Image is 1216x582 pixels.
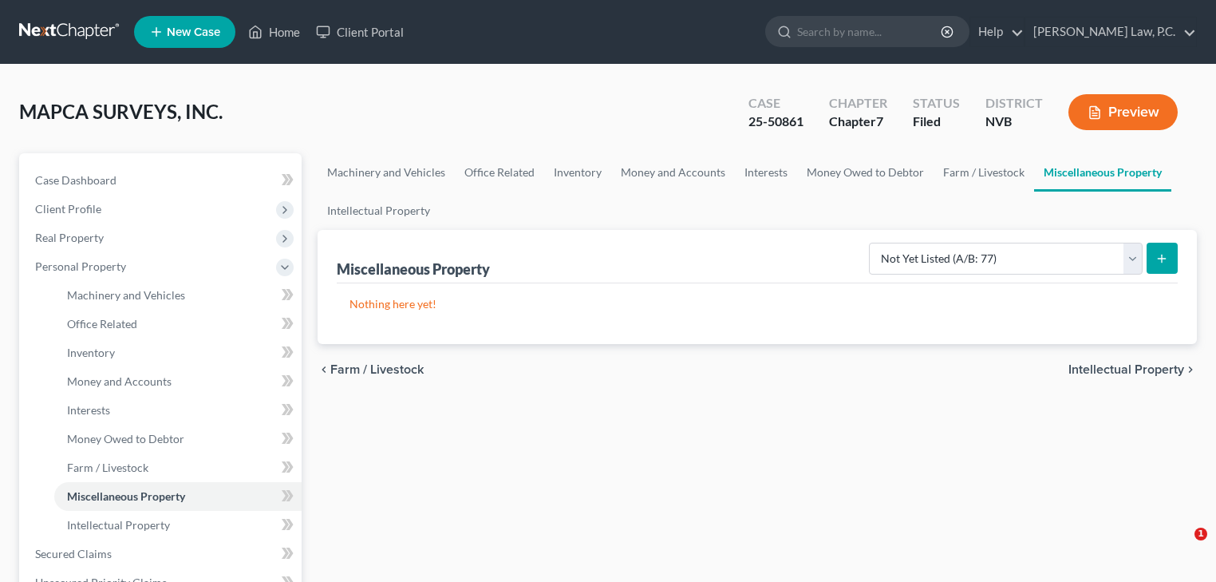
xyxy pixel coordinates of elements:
[67,317,137,331] span: Office Related
[913,113,960,131] div: Filed
[1068,94,1178,130] button: Preview
[829,113,887,131] div: Chapter
[318,363,424,376] button: chevron_left Farm / Livestock
[67,374,172,388] span: Money and Accounts
[54,310,302,339] a: Office Related
[797,17,943,46] input: Search by name...
[318,153,455,192] a: Machinery and Vehicles
[240,18,308,46] a: Home
[1068,363,1184,376] span: Intellectual Property
[54,453,302,482] a: Farm / Livestock
[22,166,302,195] a: Case Dashboard
[735,153,797,192] a: Interests
[35,547,112,560] span: Secured Claims
[748,113,803,131] div: 25-50861
[330,363,424,376] span: Farm / Livestock
[67,403,110,417] span: Interests
[167,26,220,38] span: New Case
[970,18,1024,46] a: Help
[35,173,116,187] span: Case Dashboard
[67,288,185,302] span: Machinery and Vehicles
[1162,528,1200,566] iframe: Intercom live chat
[35,259,126,273] span: Personal Property
[67,518,170,532] span: Intellectual Property
[876,113,883,129] span: 7
[1068,363,1197,376] button: Intellectual Property chevron_right
[54,511,302,540] a: Intellectual Property
[748,94,803,113] div: Case
[611,153,735,192] a: Money and Accounts
[1034,153,1171,192] a: Miscellaneous Property
[54,396,302,425] a: Interests
[797,153,934,192] a: Money Owed to Debtor
[67,346,115,359] span: Inventory
[544,153,611,192] a: Inventory
[913,94,960,113] div: Status
[67,432,184,445] span: Money Owed to Debtor
[318,192,440,230] a: Intellectual Property
[308,18,412,46] a: Client Portal
[35,202,101,216] span: Client Profile
[54,425,302,453] a: Money Owed to Debtor
[1184,363,1197,376] i: chevron_right
[54,482,302,511] a: Miscellaneous Property
[67,461,148,474] span: Farm / Livestock
[318,363,330,376] i: chevron_left
[829,94,887,113] div: Chapter
[934,153,1034,192] a: Farm / Livestock
[455,153,544,192] a: Office Related
[67,489,185,503] span: Miscellaneous Property
[349,296,1165,312] p: Nothing here yet!
[54,281,302,310] a: Machinery and Vehicles
[985,94,1043,113] div: District
[19,100,223,123] span: MAPCA SURVEYS, INC.
[337,259,490,279] div: Miscellaneous Property
[22,540,302,568] a: Secured Claims
[35,231,104,244] span: Real Property
[1194,528,1207,540] span: 1
[54,367,302,396] a: Money and Accounts
[54,339,302,367] a: Inventory
[985,113,1043,131] div: NVB
[1025,18,1196,46] a: [PERSON_NAME] Law, P.C.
